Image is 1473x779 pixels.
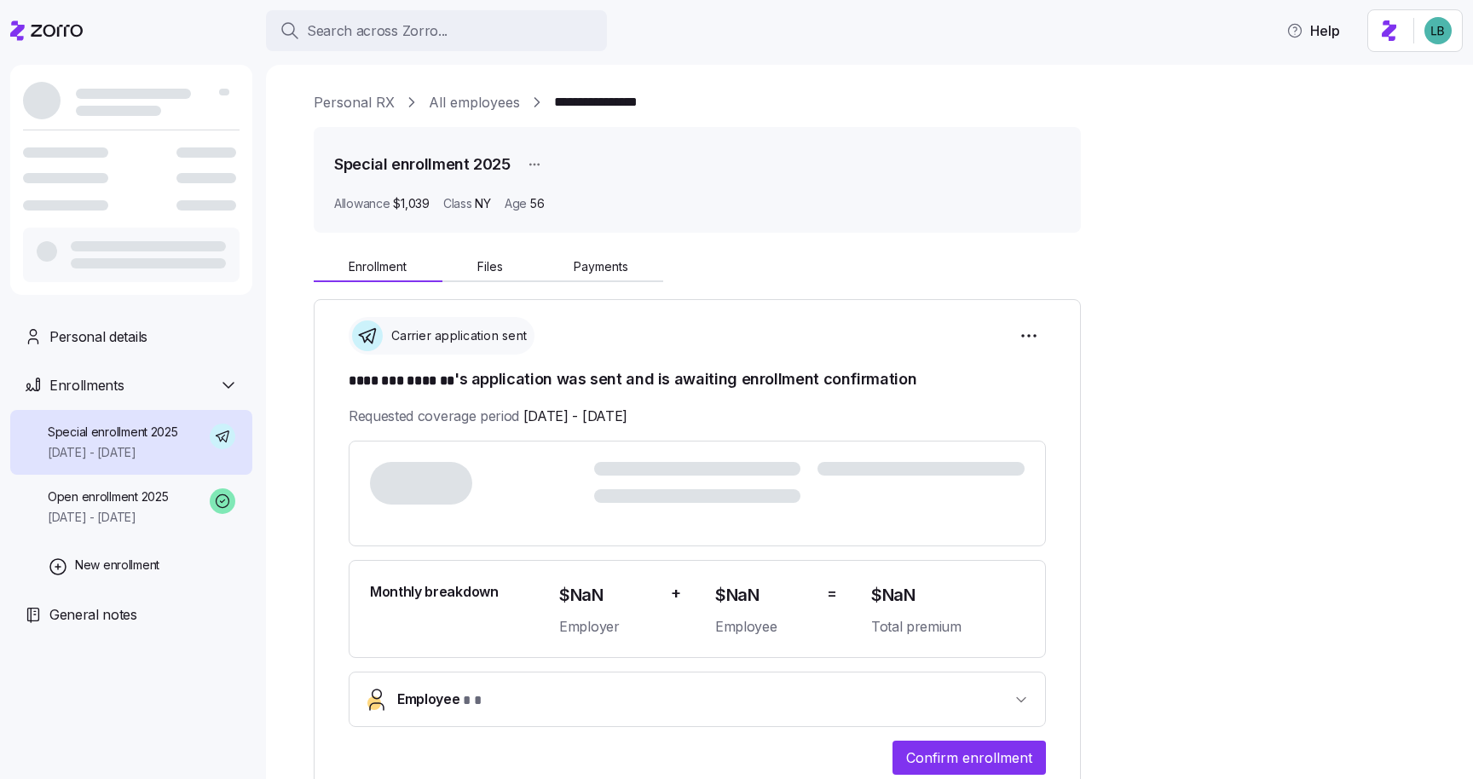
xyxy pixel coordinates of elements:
span: New enrollment [75,557,159,574]
span: [DATE] - [DATE] [523,406,627,427]
a: All employees [429,92,520,113]
span: $1,039 [393,195,429,212]
span: 56 [530,195,544,212]
span: Carrier application sent [386,327,527,344]
span: $NaN [559,581,657,609]
span: Age [505,195,527,212]
span: Confirm enrollment [906,747,1032,768]
span: Search across Zorro... [307,20,448,42]
button: Employee* * [349,672,1045,726]
span: Monthly breakdown [370,581,499,603]
h1: Special enrollment 2025 [334,153,511,175]
span: Allowance [334,195,390,212]
span: [DATE] - [DATE] [48,509,168,526]
span: $NaN [715,581,813,609]
span: Special enrollment 2025 [48,424,178,441]
span: Personal details [49,326,147,348]
span: = [827,581,837,606]
span: Help [1286,20,1340,41]
span: [DATE] - [DATE] [48,444,178,461]
span: General notes [49,604,137,626]
span: Files [477,261,503,273]
span: Requested coverage period [349,406,627,427]
span: Enrollment [349,261,407,273]
img: 55738f7c4ee29e912ff6c7eae6e0401b [1424,17,1452,44]
span: Employer [559,616,657,638]
button: Confirm enrollment [892,741,1046,775]
span: + [671,581,681,606]
span: Employee [715,616,813,638]
button: Search across Zorro... [266,10,607,51]
span: Enrollments [49,375,124,396]
span: Class [443,195,472,212]
a: Personal RX [314,92,395,113]
span: Employee [397,689,482,712]
span: $NaN [871,581,1025,609]
span: Total premium [871,616,1025,638]
h1: 's application was sent and is awaiting enrollment confirmation [349,368,1046,392]
span: NY [475,195,490,212]
span: Open enrollment 2025 [48,488,168,505]
span: Payments [574,261,628,273]
button: Help [1273,14,1354,48]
